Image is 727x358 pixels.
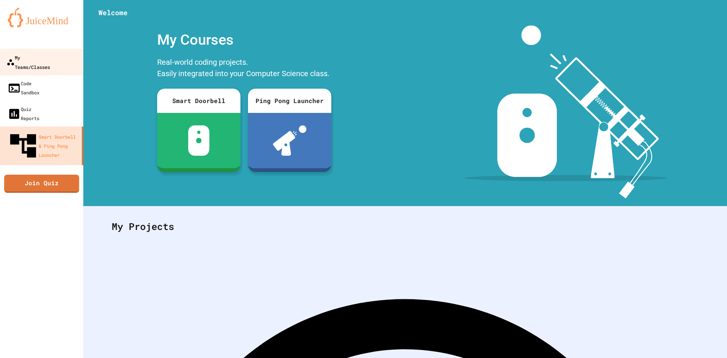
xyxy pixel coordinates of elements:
[8,79,39,97] div: Code Sandbox
[157,89,240,113] div: Smart Doorbell
[273,125,307,156] img: ppl-with-ball.png
[6,53,50,71] div: My Teams/Classes
[153,55,335,83] div: Real-world coding projects. Easily integrated into your Computer Science class.
[188,125,210,156] img: sdb-white.svg
[248,89,331,113] div: Ping Pong Launcher
[4,175,79,193] a: Join Quiz
[153,25,335,55] div: My Courses
[8,105,39,123] div: Quiz Reports
[104,212,706,241] div: My Projects
[8,130,79,161] div: Smart Doorbell & Ping Pong Launcher
[8,8,76,27] img: logo-orange.svg
[465,25,668,199] img: banner-image-my-projects.png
